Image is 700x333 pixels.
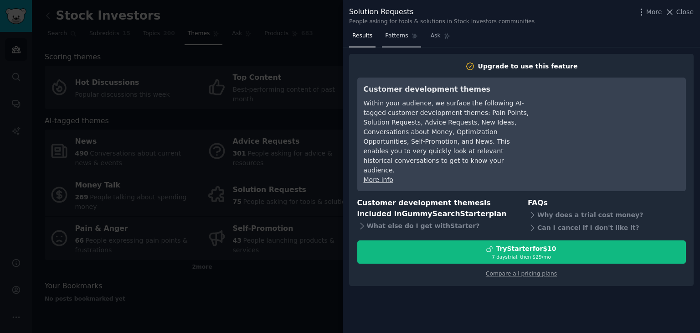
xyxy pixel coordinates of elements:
[646,7,662,17] span: More
[676,7,694,17] span: Close
[665,7,694,17] button: Close
[364,84,530,95] h3: Customer development themes
[543,84,679,152] iframe: YouTube video player
[364,176,393,183] a: More info
[528,198,686,209] h3: FAQs
[382,29,421,47] a: Patterns
[349,6,535,18] div: Solution Requests
[401,209,489,218] span: GummySearch Starter
[637,7,662,17] button: More
[357,240,686,264] button: TryStarterfor$107 daystrial, then $29/mo
[478,62,578,71] div: Upgrade to use this feature
[528,221,686,234] div: Can I cancel if I don't like it?
[352,32,372,40] span: Results
[358,254,685,260] div: 7 days trial, then $ 29 /mo
[528,208,686,221] div: Why does a trial cost money?
[349,29,376,47] a: Results
[364,99,530,175] div: Within your audience, we surface the following AI-tagged customer development themes: Pain Points...
[349,18,535,26] div: People asking for tools & solutions in Stock Investors communities
[431,32,441,40] span: Ask
[427,29,453,47] a: Ask
[357,220,515,233] div: What else do I get with Starter ?
[385,32,408,40] span: Patterns
[486,271,557,277] a: Compare all pricing plans
[496,244,556,254] div: Try Starter for $10
[357,198,515,220] h3: Customer development themes is included in plan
